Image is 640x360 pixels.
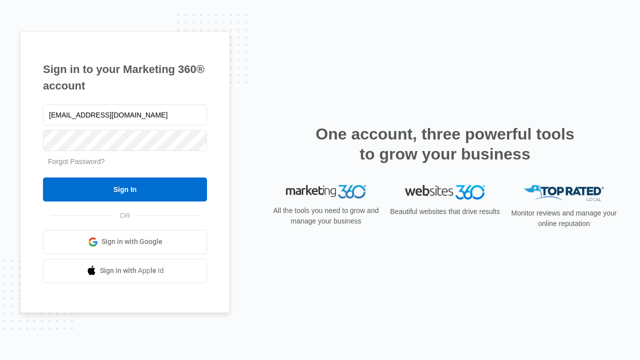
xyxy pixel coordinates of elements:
[113,210,137,221] span: OR
[312,124,577,164] h2: One account, three powerful tools to grow your business
[43,104,207,125] input: Email
[389,206,501,217] p: Beautiful websites that drive results
[43,177,207,201] input: Sign In
[43,259,207,283] a: Sign in with Apple Id
[524,185,604,201] img: Top Rated Local
[48,157,105,165] a: Forgot Password?
[101,236,162,247] span: Sign in with Google
[43,230,207,254] a: Sign in with Google
[405,185,485,199] img: Websites 360
[508,208,620,229] p: Monitor reviews and manage your online reputation
[100,265,164,276] span: Sign in with Apple Id
[43,61,207,94] h1: Sign in to your Marketing 360® account
[270,205,382,226] p: All the tools you need to grow and manage your business
[286,185,366,199] img: Marketing 360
